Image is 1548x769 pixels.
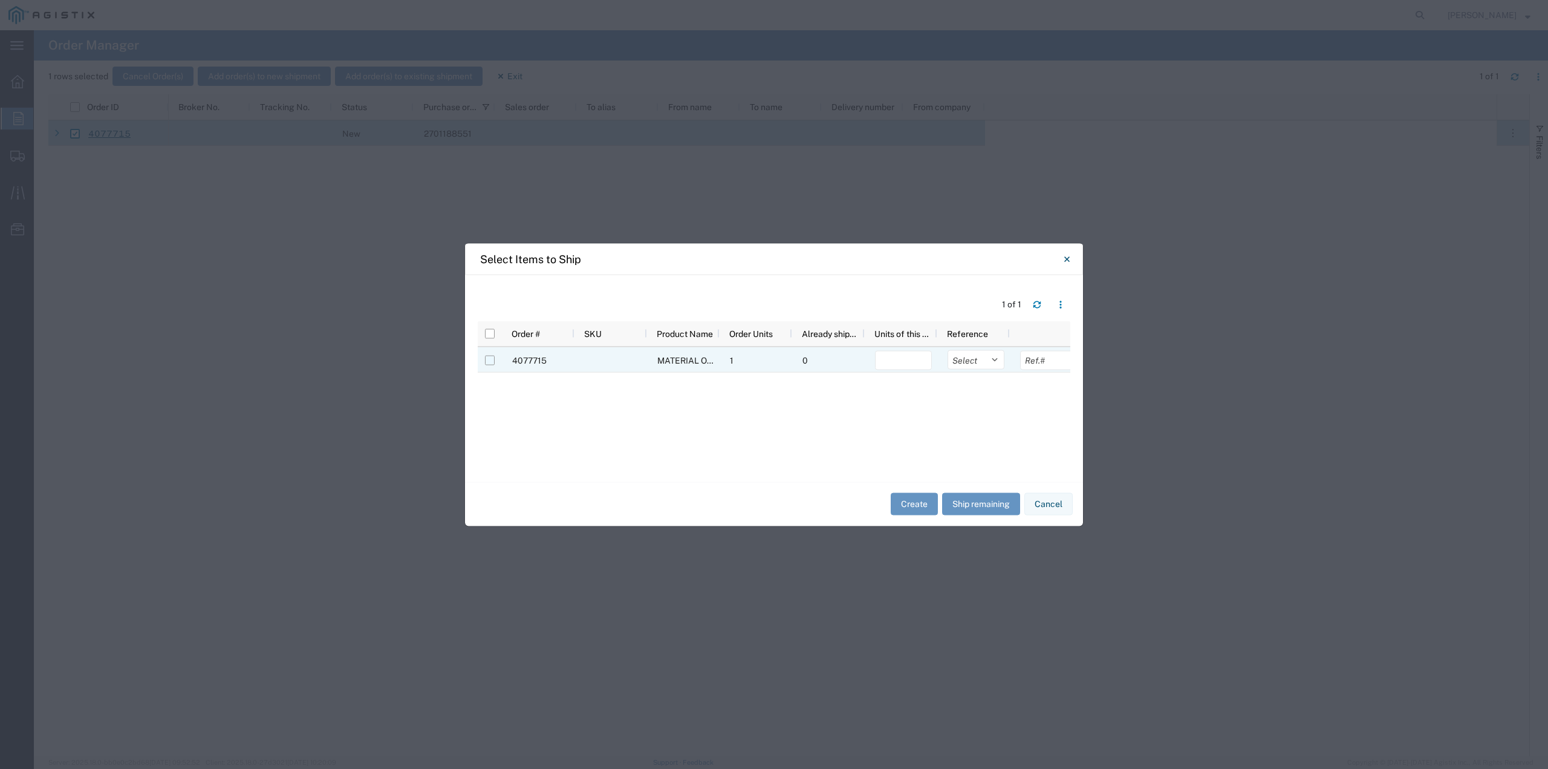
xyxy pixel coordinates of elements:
[512,355,547,365] span: 4077715
[657,329,713,338] span: Product Name
[480,251,581,267] h4: Select Items to Ship
[584,329,602,338] span: SKU
[1027,295,1047,314] button: Refresh table
[1002,298,1023,311] div: 1 of 1
[657,355,857,365] span: MATERIAL ONLY PURCHASE: OUTDOOR CABLE TR
[802,355,808,365] span: 0
[1024,493,1073,515] button: Cancel
[802,329,860,338] span: Already shipped
[1020,350,1077,370] input: Ref.#
[947,329,988,338] span: Reference
[874,329,932,338] span: Units of this shipment
[729,329,773,338] span: Order Units
[942,493,1020,515] button: Ship remaining
[891,493,938,515] button: Create
[512,329,540,338] span: Order #
[730,355,733,365] span: 1
[1055,247,1079,271] button: Close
